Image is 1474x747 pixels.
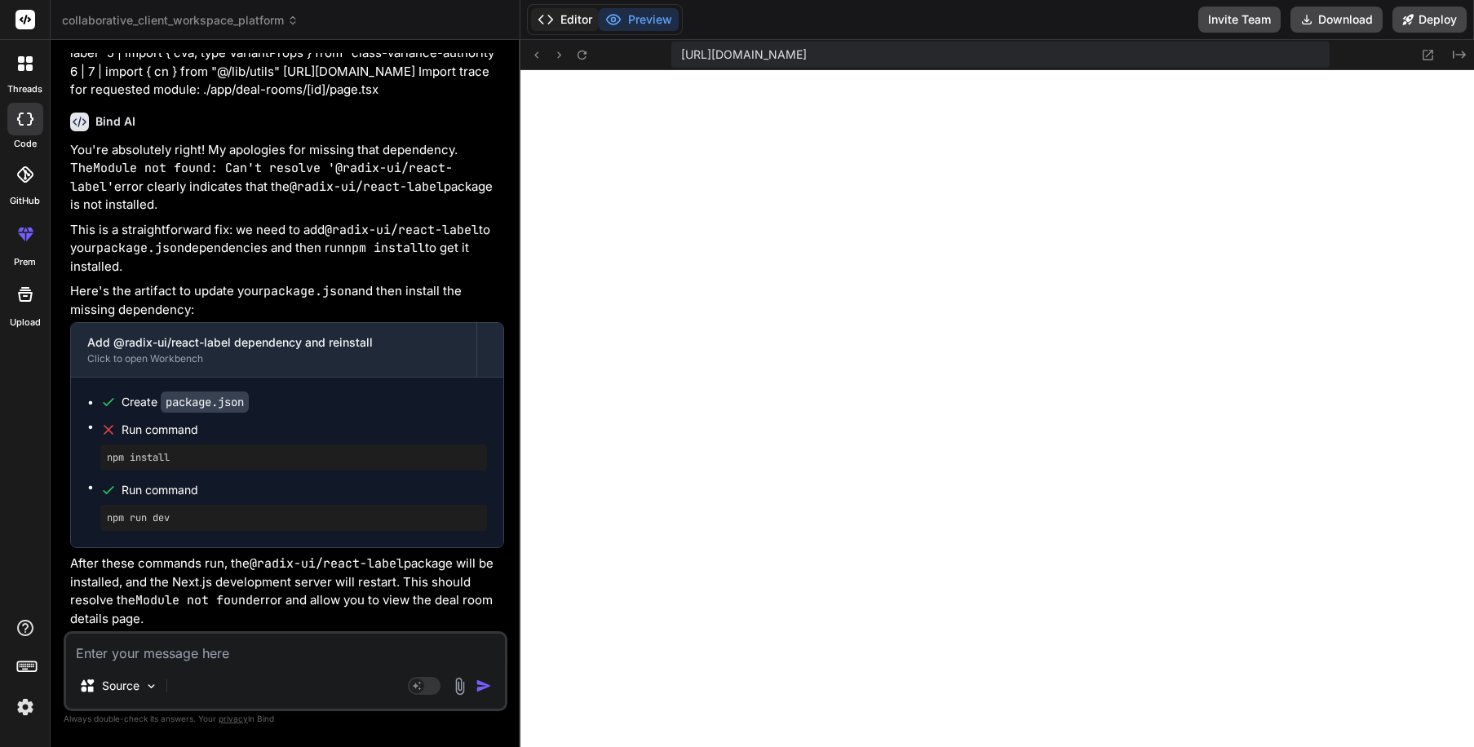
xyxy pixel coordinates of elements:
[1198,7,1281,33] button: Invite Team
[87,334,460,351] div: Add @radix-ui/react-label dependency and reinstall
[450,677,469,696] img: attachment
[476,678,492,694] img: icon
[520,70,1474,747] iframe: Preview
[122,394,249,410] div: Create
[263,283,352,299] code: package.json
[64,711,507,727] p: Always double-check its answers. Your in Bind
[681,46,807,63] span: [URL][DOMAIN_NAME]
[11,693,39,721] img: settings
[96,240,184,256] code: package.json
[122,482,487,498] span: Run command
[144,679,158,693] img: Pick Models
[70,282,504,319] p: Here's the artifact to update your and then install the missing dependency:
[14,137,37,151] label: code
[102,678,139,694] p: Source
[325,222,479,238] code: @radix-ui/react-label
[70,221,504,276] p: This is a straightforward fix: we need to add to your dependencies and then run to get it installed.
[344,240,425,256] code: npm install
[95,113,135,130] h6: Bind AI
[219,714,248,723] span: privacy
[290,179,444,195] code: @radix-ui/react-label
[70,141,504,214] p: You're absolutely right! My apologies for missing that dependency. The error clearly indicates th...
[161,391,249,413] code: package.json
[107,451,480,464] pre: npm install
[71,323,476,377] button: Add @radix-ui/react-label dependency and reinstallClick to open Workbench
[7,82,42,96] label: threads
[14,255,36,269] label: prem
[70,555,504,628] p: After these commands run, the package will be installed, and the Next.js development server will ...
[599,8,679,31] button: Preview
[135,592,253,608] code: Module not found
[62,12,299,29] span: collaborative_client_workspace_platform
[87,352,460,365] div: Click to open Workbench
[70,160,453,195] code: Module not found: Can't resolve '@radix-ui/react-label'
[10,316,41,329] label: Upload
[250,555,404,572] code: @radix-ui/react-label
[10,194,40,208] label: GitHub
[1290,7,1383,33] button: Download
[531,8,599,31] button: Editor
[107,511,480,524] pre: npm run dev
[1392,7,1467,33] button: Deploy
[122,422,487,438] span: Run command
